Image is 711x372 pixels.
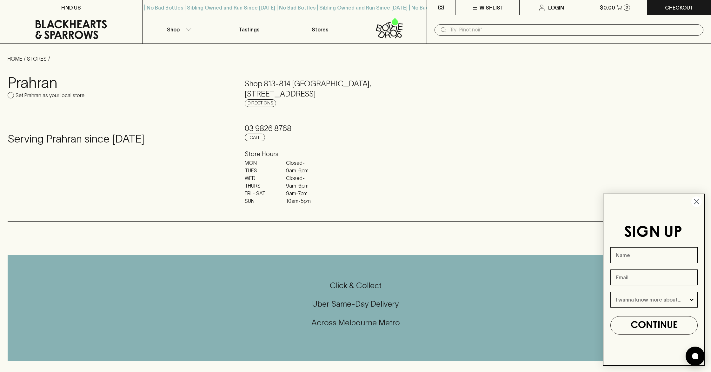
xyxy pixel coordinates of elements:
a: Call [245,134,265,141]
button: CONTINUE [610,316,698,335]
p: FIND US [61,4,81,11]
p: FRI - SAT [245,189,276,197]
button: Shop [143,15,214,43]
button: Close dialog [691,196,702,207]
a: STORES [27,56,47,62]
p: 10am - 5pm [286,197,318,205]
input: I wanna know more about... [616,292,688,307]
p: 9am - 6pm [286,182,318,189]
p: SUN [245,197,276,205]
h5: 03 9826 8768 [245,123,467,134]
p: Login [548,4,564,11]
div: FLYOUT Form [597,187,711,372]
p: Shop [167,26,180,33]
h6: Store Hours [245,149,467,159]
button: Show Options [688,292,695,307]
div: Call to action block [8,255,703,361]
h3: Prahran [8,74,229,91]
h5: Click & Collect [8,280,703,291]
p: 9am - 7pm [286,189,318,197]
input: Name [610,247,698,263]
p: MON [245,159,276,167]
h5: Uber Same-Day Delivery [8,299,703,309]
a: HOME [8,56,22,62]
span: SIGN UP [624,225,682,240]
p: Wishlist [480,4,504,11]
p: Closed - [286,159,318,167]
p: Closed - [286,174,318,182]
p: Set Prahran as your local store [16,91,84,99]
p: THURS [245,182,276,189]
a: Directions [245,99,276,107]
p: 9am - 6pm [286,167,318,174]
h5: Across Melbourne Metro [8,317,703,328]
p: Stores [312,26,328,33]
h5: Shop 813-814 [GEOGRAPHIC_DATA] , [STREET_ADDRESS] [245,79,467,99]
a: Stores [285,15,356,43]
p: Tastings [239,26,259,33]
a: Tastings [214,15,285,43]
input: Try "Pinot noir" [450,25,698,35]
p: 0 [626,6,628,9]
img: bubble-icon [692,353,698,359]
input: Email [610,269,698,285]
p: Checkout [665,4,694,11]
p: WED [245,174,276,182]
h4: Serving Prahran since [DATE] [8,132,229,146]
p: $0.00 [600,4,615,11]
p: TUES [245,167,276,174]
